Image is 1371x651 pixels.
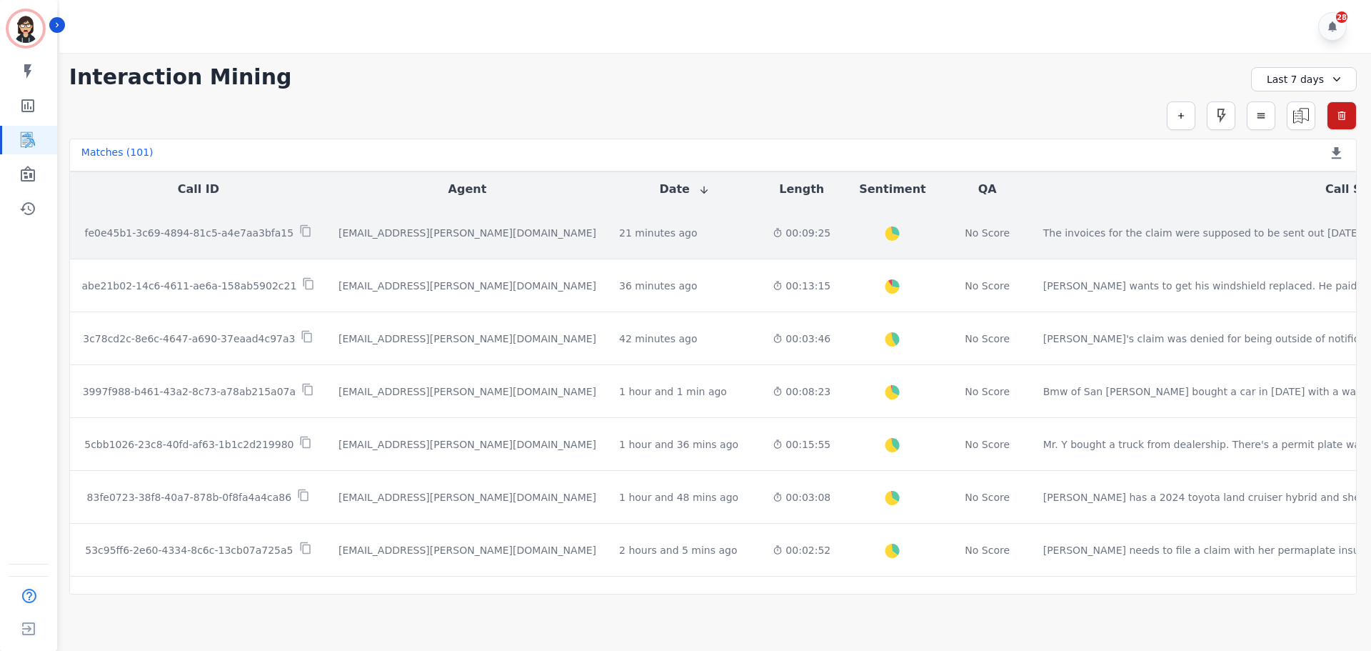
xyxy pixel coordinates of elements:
[965,543,1010,557] div: No Score
[178,181,219,198] button: Call ID
[83,332,295,346] p: 3c78cd2c-8e6c-4647-a690-37eaad4c97a3
[619,226,697,240] div: 21 minutes ago
[619,384,727,399] div: 1 hour and 1 min ago
[779,181,824,198] button: Length
[81,145,154,165] div: Matches ( 101 )
[1336,11,1347,23] div: 28
[773,332,830,346] div: 00:03:46
[773,543,830,557] div: 00:02:52
[338,490,596,505] div: [EMAIL_ADDRESS][PERSON_NAME][DOMAIN_NAME]
[9,11,43,46] img: Bordered avatar
[338,384,596,399] div: [EMAIL_ADDRESS][PERSON_NAME][DOMAIN_NAME]
[87,490,292,505] p: 83fe0723-38f8-40a7-878b-0f8fa4a4ca86
[773,437,830,452] div: 00:15:55
[1251,67,1357,91] div: Last 7 days
[338,543,596,557] div: [EMAIL_ADDRESS][PERSON_NAME][DOMAIN_NAME]
[965,332,1010,346] div: No Score
[338,226,596,240] div: [EMAIL_ADDRESS][PERSON_NAME][DOMAIN_NAME]
[338,279,596,293] div: [EMAIL_ADDRESS][PERSON_NAME][DOMAIN_NAME]
[773,226,830,240] div: 00:09:25
[659,181,710,198] button: Date
[619,543,738,557] div: 2 hours and 5 mins ago
[965,490,1010,505] div: No Score
[773,279,830,293] div: 00:13:15
[619,490,738,505] div: 1 hour and 48 mins ago
[448,181,487,198] button: Agent
[773,384,830,399] div: 00:08:23
[85,543,293,557] p: 53c95ff6-2e60-4334-8c6c-13cb07a725a5
[69,64,292,90] h1: Interaction Mining
[83,384,296,399] p: 3997f988-b461-43a2-8c73-a78ab215a07a
[773,490,830,505] div: 00:03:08
[859,181,925,198] button: Sentiment
[84,437,293,452] p: 5cbb1026-23c8-40fd-af63-1b1c2d219980
[619,437,738,452] div: 1 hour and 36 mins ago
[619,332,697,346] div: 42 minutes ago
[619,279,697,293] div: 36 minutes ago
[81,279,296,293] p: abe21b02-14c6-4611-ae6a-158ab5902c21
[965,437,1010,452] div: No Score
[965,279,1010,293] div: No Score
[965,226,1010,240] div: No Score
[338,332,596,346] div: [EMAIL_ADDRESS][PERSON_NAME][DOMAIN_NAME]
[338,437,596,452] div: [EMAIL_ADDRESS][PERSON_NAME][DOMAIN_NAME]
[85,226,294,240] p: fe0e45b1-3c69-4894-81c5-a4e7aa3bfa15
[978,181,997,198] button: QA
[965,384,1010,399] div: No Score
